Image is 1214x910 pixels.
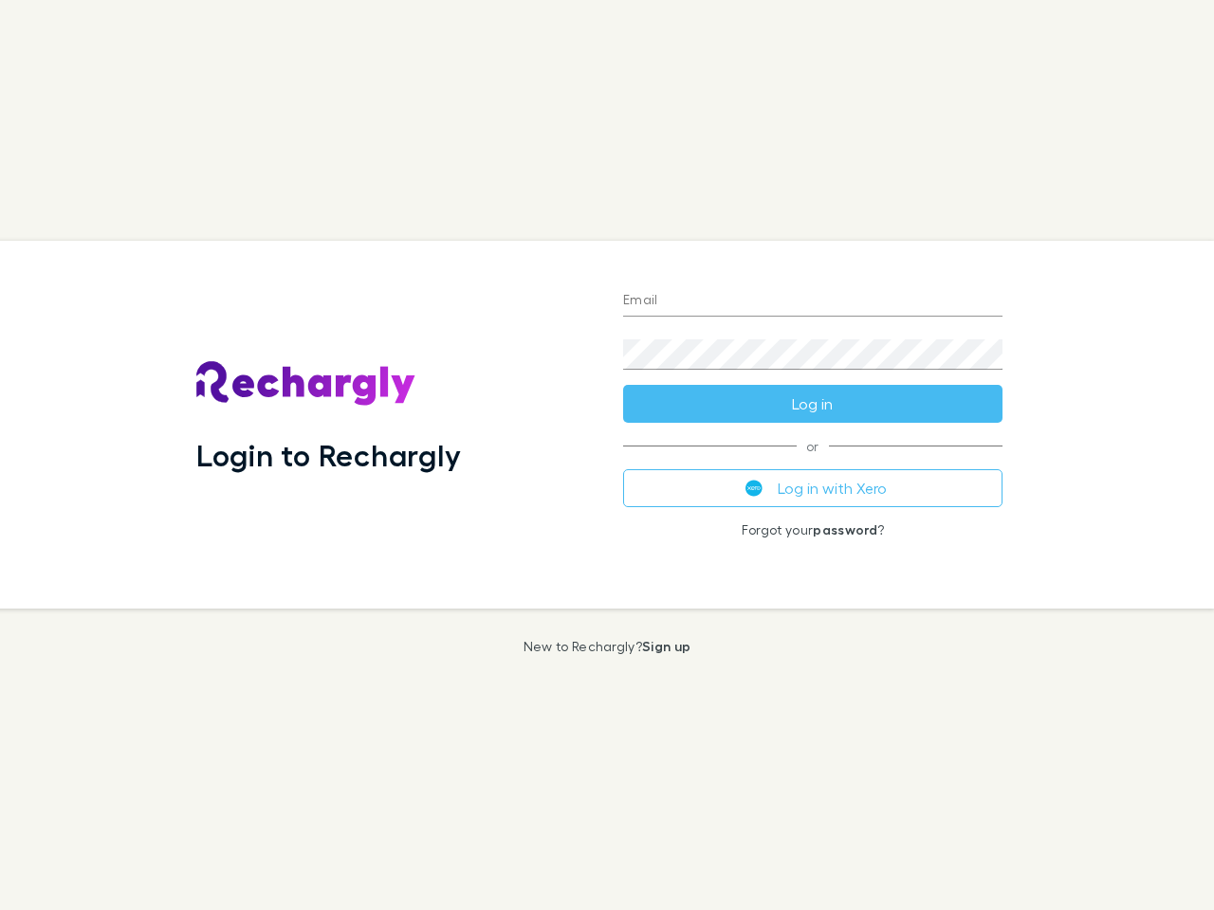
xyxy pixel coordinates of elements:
span: or [623,446,1002,446]
h1: Login to Rechargly [196,437,461,473]
img: Xero's logo [745,480,763,497]
button: Log in [623,385,1002,423]
button: Log in with Xero [623,469,1002,507]
a: password [813,521,877,537]
p: Forgot your ? [623,522,1002,537]
a: Sign up [642,638,690,654]
img: Rechargly's Logo [196,361,416,407]
p: New to Rechargly? [524,639,691,654]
